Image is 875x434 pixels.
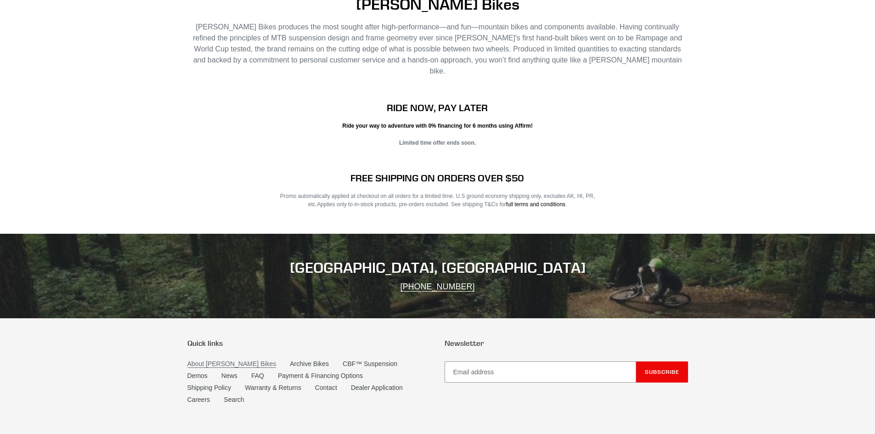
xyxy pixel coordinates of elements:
a: About [PERSON_NAME] Bikes [187,360,277,368]
strong: Limited time offer ends soon. [399,140,476,146]
h2: FREE SHIPPING ON ORDERS OVER $50 [273,172,602,184]
a: News [221,372,237,379]
input: Email address [445,361,636,383]
a: Dealer Application [351,384,403,391]
a: FAQ [251,372,264,379]
button: Subscribe [636,361,688,383]
strong: Ride your way to adventure with 0% financing for 6 months using Affirm! [342,123,532,129]
a: Payment & Financing Options [278,372,363,379]
a: [PHONE_NUMBER] [401,282,475,292]
a: Demos [187,372,208,379]
p: Promo automatically applied at checkout on all orders for a limited time. U.S ground economy ship... [273,192,602,209]
p: [PERSON_NAME] Bikes produces the most sought after high-performance—and fun—mountain bikes and co... [187,22,688,77]
a: Search [224,396,244,403]
p: Quick links [187,339,431,348]
h2: RIDE NOW, PAY LATER [273,102,602,113]
a: full terms and conditions [506,201,565,208]
h2: [GEOGRAPHIC_DATA], [GEOGRAPHIC_DATA] [187,259,688,276]
a: CBF™ Suspension [343,360,397,367]
a: Careers [187,396,210,403]
p: Newsletter [445,339,688,348]
a: Shipping Policy [187,384,231,391]
a: Contact [315,384,337,391]
a: Archive Bikes [290,360,329,367]
a: Warranty & Returns [245,384,301,391]
span: Subscribe [645,368,679,375]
